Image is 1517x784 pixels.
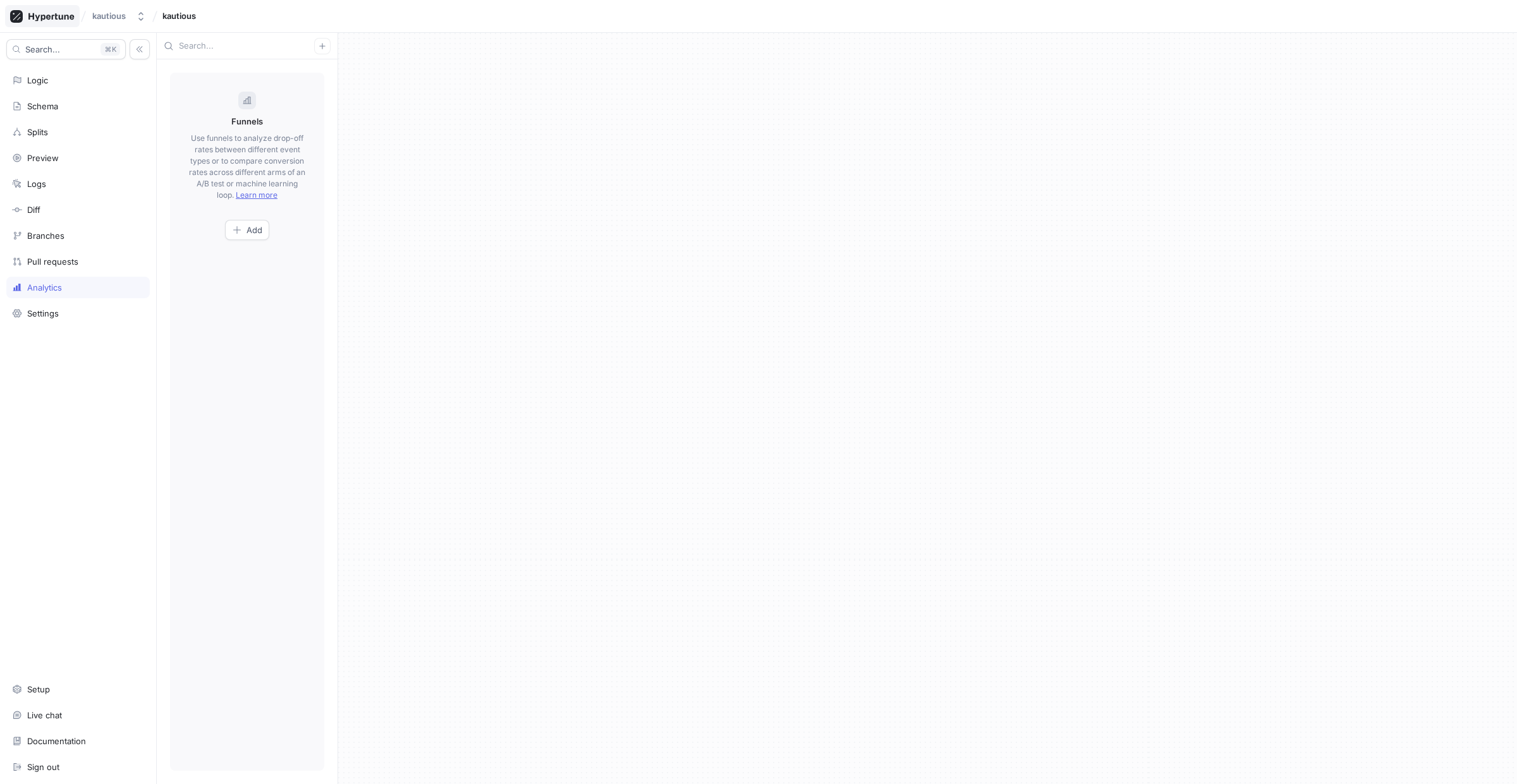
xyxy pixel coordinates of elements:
button: Add [225,220,269,240]
span: kautious [162,11,196,20]
div: Logs [27,179,46,189]
div: Splits [27,127,48,137]
p: Use funnels to analyze drop-off rates between different event types or to compare conversion rate... [189,133,305,201]
div: Preview [27,153,59,163]
div: Sign out [27,762,59,772]
button: Search...K [6,39,126,59]
div: Schema [27,101,58,111]
div: kautious [92,11,126,21]
div: Setup [27,684,50,694]
a: Learn more [236,190,277,200]
div: Live chat [27,710,62,720]
span: Search... [25,45,60,53]
div: Analytics [27,282,62,292]
button: kautious [87,6,151,27]
div: Pull requests [27,256,78,267]
p: Funnels [231,116,263,128]
div: K [101,43,120,56]
a: Documentation [6,730,150,752]
div: Settings [27,308,59,318]
div: Branches [27,231,64,241]
input: Search... [179,40,314,52]
span: Add [247,226,262,234]
div: Diff [27,205,40,215]
div: Documentation [27,736,86,746]
div: Logic [27,75,48,85]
